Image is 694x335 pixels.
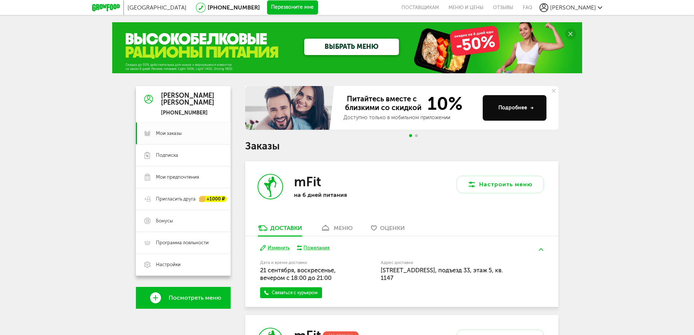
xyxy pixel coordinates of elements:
span: Программа лояльности [156,239,209,246]
a: Связаться с курьером [260,287,322,298]
span: Пригласить друга [156,196,196,202]
span: [STREET_ADDRESS], подъезд 33, этаж 5, кв. 1147 [381,266,503,281]
img: arrow-up-green.5eb5f82.svg [539,248,543,251]
button: Изменить [260,245,290,252]
span: [GEOGRAPHIC_DATA] [128,4,187,11]
a: Доставки [254,224,306,236]
label: Адрес доставки [381,261,517,265]
a: [PHONE_NUMBER] [208,4,260,11]
span: Go to slide 1 [409,134,412,137]
div: Пожелания [303,245,330,251]
img: family-banner.579af9d.jpg [245,86,336,130]
a: Бонусы [136,210,231,232]
span: Мои предпочтения [156,174,199,180]
button: Пожелания [297,245,330,251]
label: Дата и время доставки [260,261,344,265]
a: Оценки [367,224,408,236]
span: Подписка [156,152,178,159]
a: Настройки [136,254,231,276]
div: Доступно только в мобильном приложении [344,114,477,121]
div: [PHONE_NUMBER] [161,110,214,116]
h3: mFit [294,174,321,190]
span: 21 сентября, воскресенье, вечером c 18:00 до 21:00 [260,266,336,281]
span: Оценки [380,225,405,231]
div: +1000 ₽ [199,196,227,202]
span: Настройки [156,261,181,268]
a: Мои предпочтения [136,166,231,188]
a: меню [317,224,356,236]
a: Посмотреть меню [136,287,231,309]
span: Go to slide 2 [415,134,418,137]
span: Мои заказы [156,130,182,137]
a: Пригласить друга +1000 ₽ [136,188,231,210]
button: Подробнее [483,95,546,121]
div: меню [334,225,353,231]
a: Подписка [136,144,231,166]
span: Бонусы [156,218,173,224]
a: ВЫБРАТЬ МЕНЮ [304,39,399,55]
span: Посмотреть меню [169,295,221,301]
h1: Заказы [245,141,558,151]
span: Питайтесь вместе с близкими со скидкой [344,94,423,113]
div: [PERSON_NAME] [PERSON_NAME] [161,92,214,107]
p: на 6 дней питания [294,191,389,198]
button: Настроить меню [456,176,544,193]
button: Перезвоните мне [267,0,318,15]
span: [PERSON_NAME] [550,4,596,11]
span: 10% [423,94,463,113]
a: Программа лояльности [136,232,231,254]
div: Доставки [270,225,302,231]
a: Мои заказы [136,122,231,144]
div: Подробнее [498,104,534,112]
